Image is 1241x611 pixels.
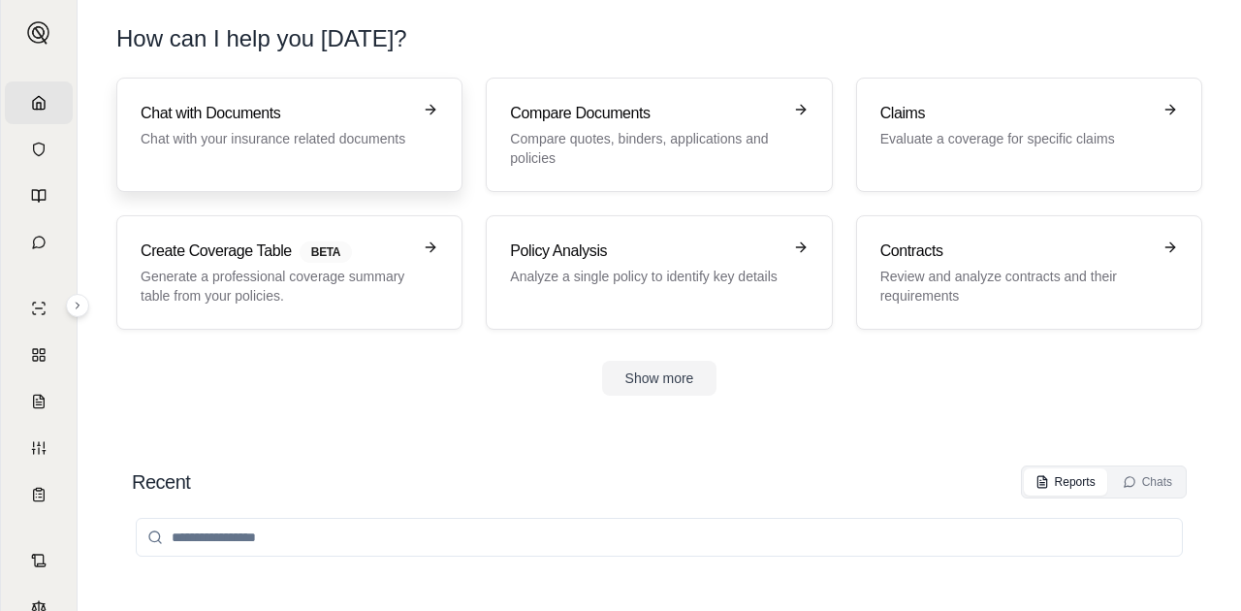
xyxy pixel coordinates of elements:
a: Coverage Table [5,473,73,516]
p: Review and analyze contracts and their requirements [880,267,1151,305]
h3: Chat with Documents [141,102,411,125]
span: BETA [300,241,352,263]
a: Documents Vault [5,128,73,171]
a: Compare DocumentsCompare quotes, binders, applications and policies [486,78,832,192]
a: Chat [5,221,73,264]
a: Create Coverage TableBETAGenerate a professional coverage summary table from your policies. [116,215,462,330]
img: Expand sidebar [27,21,50,45]
h3: Compare Documents [510,102,780,125]
h3: Create Coverage Table [141,240,411,263]
h2: Recent [132,468,190,496]
a: Policy AnalysisAnalyze a single policy to identify key details [486,215,832,330]
button: Expand sidebar [66,294,89,317]
a: ContractsReview and analyze contracts and their requirements [856,215,1202,330]
p: Generate a professional coverage summary table from your policies. [141,267,411,305]
div: Reports [1035,474,1096,490]
p: Compare quotes, binders, applications and policies [510,129,780,168]
h3: Policy Analysis [510,240,780,263]
h3: Contracts [880,240,1151,263]
a: Single Policy [5,287,73,330]
p: Evaluate a coverage for specific claims [880,129,1151,148]
a: ClaimsEvaluate a coverage for specific claims [856,78,1202,192]
h3: Claims [880,102,1151,125]
h1: How can I help you [DATE]? [116,23,407,54]
a: Chat with DocumentsChat with your insurance related documents [116,78,462,192]
a: Claim Coverage [5,380,73,423]
button: Show more [602,361,717,396]
a: Prompt Library [5,175,73,217]
button: Reports [1024,468,1107,496]
p: Chat with your insurance related documents [141,129,411,148]
a: Home [5,81,73,124]
p: Analyze a single policy to identify key details [510,267,780,286]
div: Chats [1123,474,1172,490]
a: Contract Analysis [5,539,73,582]
button: Chats [1111,468,1184,496]
a: Policy Comparisons [5,334,73,376]
a: Custom Report [5,427,73,469]
button: Expand sidebar [19,14,58,52]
